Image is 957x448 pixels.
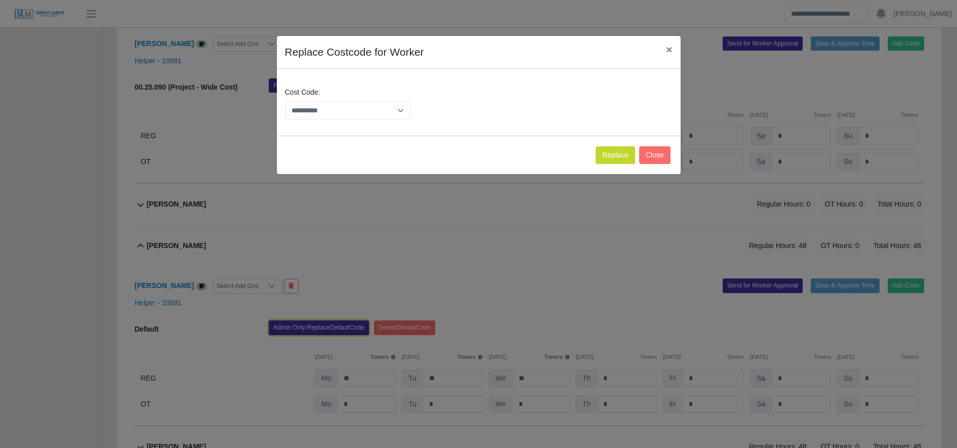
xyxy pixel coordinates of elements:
span: × [666,44,672,55]
h4: Replace Costcode for Worker [285,44,424,60]
button: Replace [596,146,635,164]
button: Close [639,146,671,164]
button: Close [658,36,680,63]
label: Cost Code: [285,87,320,98]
